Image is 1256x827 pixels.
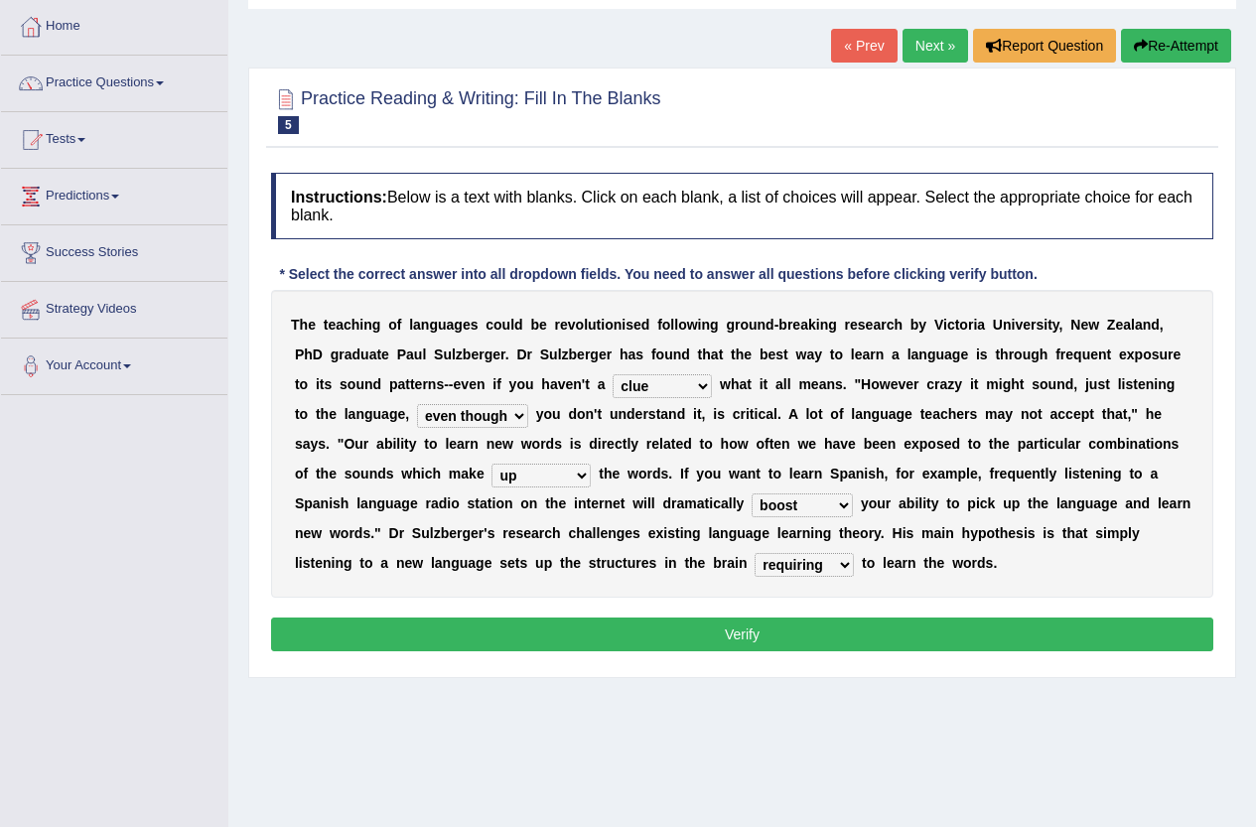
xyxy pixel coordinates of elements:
b: d [1151,317,1160,333]
b: e [1080,317,1088,333]
b: t [405,376,410,392]
b: f [1055,346,1060,362]
b: b [910,317,919,333]
b: r [787,317,792,333]
h2: Practice Reading & Writing: Fill In The Blanks [271,84,661,134]
b: t [320,376,325,392]
b: n [363,317,372,333]
b: h [620,346,628,362]
b: a [806,346,814,362]
b: n [1143,317,1152,333]
b: e [633,317,641,333]
b: d [352,346,361,362]
b: p [389,376,398,392]
b: l [674,317,678,333]
b: g [828,317,837,333]
b: s [1032,376,1040,392]
b: g [331,346,340,362]
b: y [814,346,822,362]
b: g [952,346,961,362]
b: n [1003,317,1012,333]
b: t [830,346,835,362]
b: s [775,346,783,362]
b: e [1065,346,1073,362]
b: t [376,346,381,362]
b: - [774,317,779,333]
b: s [1036,317,1044,333]
a: Practice Questions [1,56,227,105]
b: n [364,376,373,392]
b: y [1052,317,1059,333]
b: g [454,317,463,333]
b: Z [1107,317,1116,333]
b: t [585,376,590,392]
div: * Select the correct answer into all dropdown fields. You need to answer all questions before cli... [271,264,1046,285]
b: l [409,317,413,333]
b: a [345,346,352,362]
b: t [410,376,415,392]
b: e [1119,346,1127,362]
b: a [413,317,421,333]
b: P [397,346,406,362]
b: g [726,317,735,333]
b: P [295,346,304,362]
b: o [576,317,585,333]
b: y [954,376,962,392]
b: o [516,376,525,392]
b: v [461,376,469,392]
b: e [891,376,899,392]
b: e [1023,317,1031,333]
b: e [906,376,913,392]
b: r [1060,346,1065,362]
b: d [373,376,382,392]
b: v [558,376,566,392]
b: a [977,317,985,333]
b: l [851,346,855,362]
b: s [324,376,332,392]
b: a [800,317,808,333]
b: n [614,317,623,333]
b: D [516,346,526,362]
b: z [562,346,569,362]
b: e [850,317,858,333]
b: w [1088,317,1099,333]
a: Success Stories [1,225,227,275]
b: w [880,376,891,392]
b: l [907,346,911,362]
b: i [601,317,605,333]
b: r [870,346,875,362]
b: h [1000,346,1009,362]
b: l [584,317,588,333]
b: H [861,376,871,392]
b: o [348,376,356,392]
b: t [324,317,329,333]
b: r [422,376,427,392]
b: a [369,346,377,362]
b: u [1048,376,1057,392]
b: n [673,346,682,362]
b: i [1044,317,1047,333]
b: e [1174,346,1182,362]
b: i [622,317,626,333]
b: f [397,317,402,333]
b: g [1003,376,1012,392]
b: e [308,317,316,333]
b: , [1059,317,1063,333]
b: g [429,317,438,333]
b: a [775,376,783,392]
b: a [628,346,636,362]
b: r [527,346,532,362]
b: a [739,376,747,392]
b: w [720,376,731,392]
b: g [590,346,599,362]
b: - [449,376,454,392]
b: o [678,317,687,333]
b: o [300,376,309,392]
b: u [549,346,558,362]
b: h [1011,376,1020,392]
b: k [808,317,816,333]
b: b [569,346,578,362]
b: h [304,346,313,362]
a: Your Account [1,339,227,388]
b: e [599,346,607,362]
